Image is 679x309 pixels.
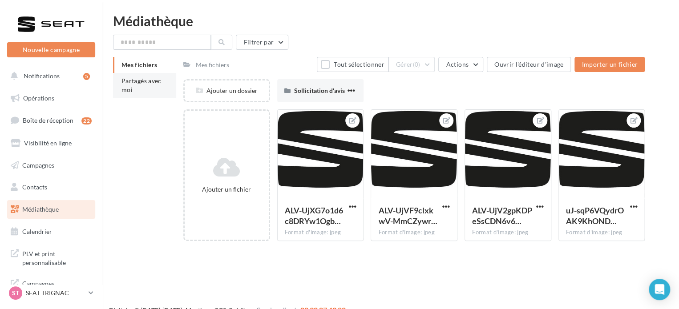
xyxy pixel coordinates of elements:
span: Notifications [24,72,60,80]
span: Campagnes DataOnDemand [22,277,92,297]
span: PLV et print personnalisable [22,248,92,267]
a: Calendrier [5,222,97,241]
span: Médiathèque [22,205,59,213]
span: uJ-sqP6VQydrOAK9KhONDnWmrh-d1TxbvFYVyXzVKRMW4yK0Qvg8GJ0Te-VXoMHWoWptKiyh_JmbwFg=s0 [566,205,624,226]
button: Importer un fichier [574,57,645,72]
span: Opérations [23,94,54,102]
span: Sollicitation d'avis [294,87,345,94]
a: Campagnes [5,156,97,175]
div: Format d'image: jpeg [566,229,638,237]
span: Mes fichiers [121,61,157,68]
a: Visibilité en ligne [5,134,97,152]
span: Importer un fichier [582,60,638,68]
button: Notifications 5 [5,67,93,85]
div: Format d'image: jpeg [285,229,356,237]
a: ST SEAT TRIGNAC [7,285,95,301]
span: Partagés avec moi [121,77,162,93]
div: 5 [83,73,90,80]
div: Mes fichiers [196,60,229,69]
span: ST [12,289,19,297]
span: Contacts [22,183,47,191]
span: (0) [413,61,420,68]
a: Médiathèque [5,200,97,219]
a: Campagnes DataOnDemand [5,274,97,300]
span: Boîte de réception [23,116,73,124]
div: Open Intercom Messenger [649,279,670,300]
span: ALV-UjV2gpKDPeSsCDN6v6QTXOs_yQwzhLiCcDft2YUCUPYNX1n8xA [472,205,532,226]
div: Médiathèque [113,14,668,28]
button: Gérer(0) [388,57,435,72]
div: 22 [81,117,92,124]
button: Ouvrir l'éditeur d'image [487,57,571,72]
div: Format d'image: jpeg [378,229,450,237]
button: Nouvelle campagne [7,42,95,57]
span: Actions [446,60,468,68]
span: ALV-UjVF9clxkwV-MmCZywrI4QgokEvwFdj92r3OMP_G1vBe5iwcbQ [378,205,437,226]
span: Campagnes [22,161,54,169]
button: Tout sélectionner [317,57,388,72]
button: Actions [438,57,483,72]
span: Calendrier [22,228,52,235]
a: Opérations [5,89,97,108]
div: Ajouter un fichier [188,185,265,194]
a: Boîte de réception22 [5,111,97,130]
a: PLV et print personnalisable [5,244,97,270]
div: Format d'image: jpeg [472,229,544,237]
a: Contacts [5,178,97,197]
p: SEAT TRIGNAC [26,289,85,297]
div: Ajouter un dossier [185,86,269,95]
button: Filtrer par [236,35,288,50]
span: Visibilité en ligne [24,139,72,147]
span: ALV-UjXG7o1d6c8DRYw1OgbRsv93J-rwVwl6mzXCulHyh95BrDlV7g [285,205,343,226]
